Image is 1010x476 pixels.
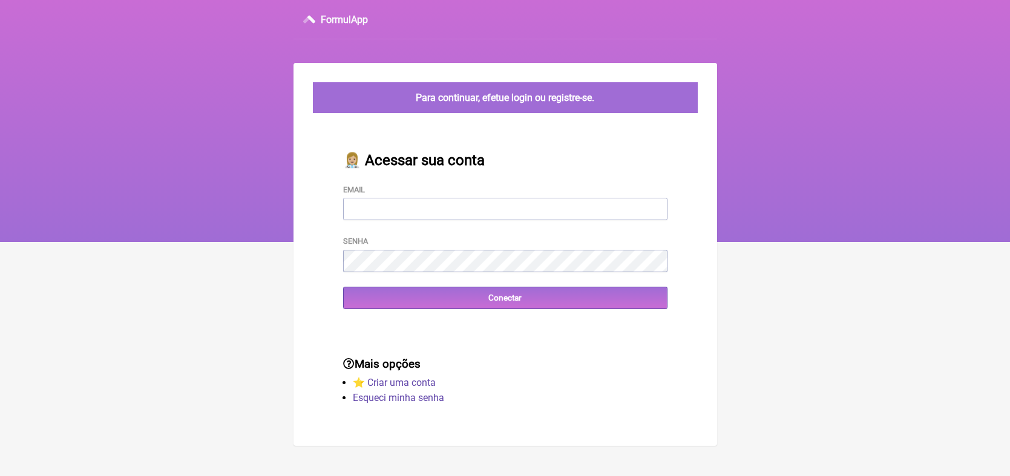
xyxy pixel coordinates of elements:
[353,377,436,388] a: ⭐️ Criar uma conta
[343,185,365,194] label: Email
[343,236,368,246] label: Senha
[343,357,667,371] h3: Mais opções
[321,14,368,25] h3: FormulApp
[343,287,667,309] input: Conectar
[343,152,667,169] h2: 👩🏼‍⚕️ Acessar sua conta
[313,82,698,113] div: Para continuar, efetue login ou registre-se.
[353,392,444,403] a: Esqueci minha senha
